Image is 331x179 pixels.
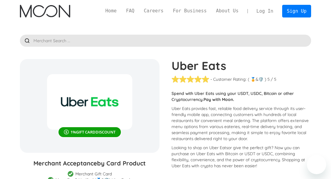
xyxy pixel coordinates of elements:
[71,129,73,135] div: 1
[172,145,311,169] p: Looking to shop on Uber Eats ? Now you can purchase on Uber Eats with Bitcoin or USDT or USDC, co...
[251,76,263,82] div: 🏅&🛡️
[73,129,115,136] div: % DISCOUNT
[252,5,278,17] a: Log In
[172,90,311,102] p: Spend with Uber Eats using your USDT, USDC, Bitcoin or other Cryptocurrency.
[282,5,311,17] a: Sign Up
[20,5,70,18] img: Moon Logo
[97,159,146,167] span: by Card Product
[20,159,159,168] h3: Merchant Acceptance
[267,76,270,82] div: 5
[168,8,211,14] a: For Business
[75,171,112,177] div: Merchant Gift Card
[211,8,243,14] a: About Us
[101,8,121,14] a: Home
[172,105,311,142] p: Uber Eats provides fast, reliable food delivery service through its user-friendly mobile app, con...
[248,76,249,82] div: (
[271,76,276,82] div: / 5
[172,59,311,72] h1: Uber Eats
[20,35,311,47] input: Merchant Search ...
[203,97,234,102] strong: Pay with Moon.
[210,76,247,82] div: - Customer Rating:
[121,8,139,14] a: FAQ
[139,8,168,14] a: Careers
[228,145,271,150] span: or give the perfect gift
[76,129,96,135] span: GIFT CARD
[20,5,70,18] a: home
[307,155,326,174] iframe: Button to launch messaging window
[265,76,266,82] div: )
